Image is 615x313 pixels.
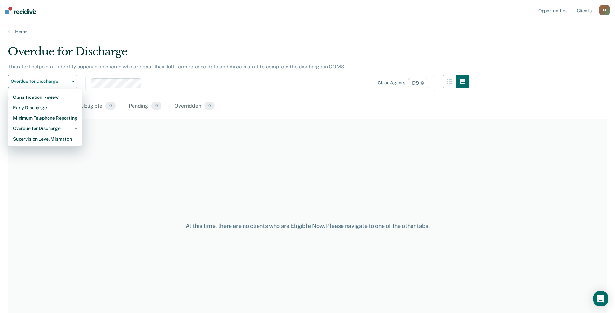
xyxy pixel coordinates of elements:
[13,113,77,123] div: Minimum Telephone Reporting
[158,222,457,230] div: At this time, there are no clients who are Eligible Now. Please navigate to one of the other tabs.
[151,102,161,110] span: 0
[599,5,610,15] button: M
[8,45,469,64] div: Overdue for Discharge
[11,79,69,84] span: Overdue for Discharge
[378,80,405,86] div: Clear agents
[8,29,607,35] a: Home
[13,134,77,144] div: Supervision Level Mismatch
[64,99,117,113] div: Almost Eligible0
[13,123,77,134] div: Overdue for Discharge
[204,102,215,110] span: 0
[127,99,163,113] div: Pending0
[13,92,77,102] div: Classification Review
[5,7,36,14] img: Recidiviz
[13,102,77,113] div: Early Discharge
[8,64,346,70] p: This alert helps staff identify supervision clients who are past their full-term release date and...
[105,102,116,110] span: 0
[8,75,77,88] button: Overdue for Discharge
[593,291,608,306] div: Open Intercom Messenger
[173,99,216,113] div: Overridden0
[408,78,428,88] span: D9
